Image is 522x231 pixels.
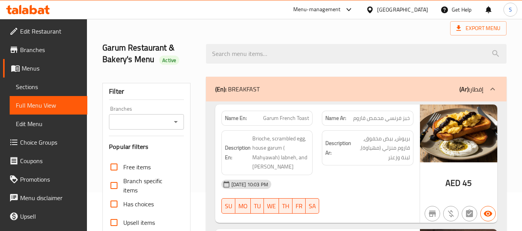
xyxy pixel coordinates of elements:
strong: Name Ar: [325,114,346,122]
span: Export Menu [450,21,507,35]
a: Promotions [3,170,87,189]
button: Open [170,116,181,127]
span: 45 [462,175,472,191]
button: SU [221,198,235,214]
span: Choice Groups [20,138,81,147]
b: (En): [215,83,226,95]
span: Coupons [20,156,81,165]
span: TU [254,201,261,212]
button: Not has choices [462,206,477,221]
div: [GEOGRAPHIC_DATA] [377,5,428,14]
a: Branches [3,40,87,59]
input: search [206,44,507,64]
b: (Ar): [459,83,470,95]
span: [DATE] 10:03 PM [228,181,271,188]
a: Upsell [3,207,87,226]
span: Sections [16,82,81,91]
a: Coupons [3,152,87,170]
strong: Name En: [225,114,247,122]
span: Upsell [20,212,81,221]
div: Filter [109,83,184,100]
span: S [509,5,512,14]
span: Promotions [20,175,81,184]
span: AED [445,175,461,191]
h3: Popular filters [109,142,184,151]
a: Edit Restaurant [3,22,87,40]
span: SU [225,201,232,212]
button: WE [264,198,279,214]
span: FR [296,201,303,212]
span: MO [238,201,248,212]
span: Garum French Toast [263,114,309,122]
span: Branches [20,45,81,54]
button: TU [251,198,264,214]
span: TH [282,201,289,212]
span: Edit Restaurant [20,27,81,36]
span: بريوش، بيض مخفوق، قاروم منزلي (مهياوة)، لبنة وزعتر [353,134,410,162]
span: SA [309,201,316,212]
div: Active [159,56,179,65]
a: Menu disclaimer [3,189,87,207]
button: FR [292,198,306,214]
strong: Description En: [225,143,251,162]
span: Branch specific items [123,176,177,195]
span: Free items [123,162,151,172]
div: (En): BREAKFAST(Ar):إفطار [206,77,507,101]
p: BREAKFAST [215,84,260,94]
span: Upsell items [123,218,155,227]
button: MO [235,198,251,214]
strong: Description Ar: [325,138,351,157]
button: Purchased item [443,206,459,221]
button: Not branch specific item [425,206,440,221]
button: TH [279,198,292,214]
span: Has choices [123,199,154,209]
span: Menu disclaimer [20,193,81,202]
span: Edit Menu [16,119,81,128]
button: Available [480,206,496,221]
span: Full Menu View [16,101,81,110]
span: Menus [22,64,81,73]
span: خبز فرنسي محمص قاروم [353,114,410,122]
a: Menus [3,59,87,78]
span: Active [159,57,179,64]
button: SA [306,198,319,214]
h2: Garum Restaurant & Bakery's Menu [102,42,196,65]
a: Sections [10,78,87,96]
a: Edit Menu [10,115,87,133]
img: Garum_French_Toast638907713828908826.jpg [420,105,497,162]
a: Choice Groups [3,133,87,152]
p: إفطار [459,84,483,94]
span: Brioche, scrambled egg, house garum ( Mahyawah) labneh, and zaatar [252,134,309,172]
a: Full Menu View [10,96,87,115]
span: WE [267,201,276,212]
span: Export Menu [456,24,500,33]
div: Menu-management [293,5,341,14]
